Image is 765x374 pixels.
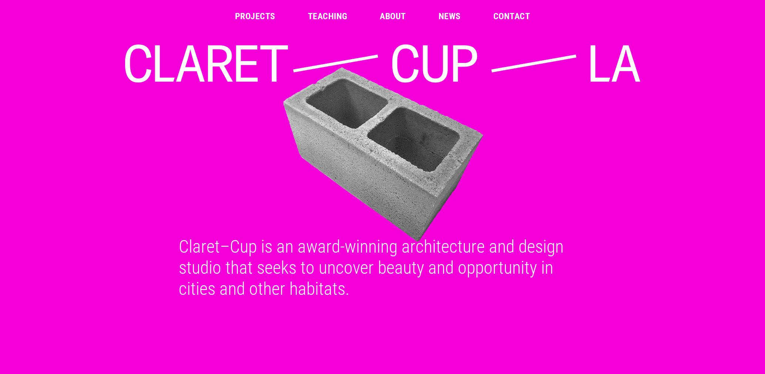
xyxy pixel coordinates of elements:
a: Projects [235,12,275,21]
a: Contact [493,12,530,21]
a: Teaching [308,12,348,21]
a: About [380,12,406,21]
a: News [439,12,461,21]
img: Cinder block [123,61,644,248]
nav: Main Menu [235,12,530,21]
div: Claret–Cup is an award-winning architecture and design studio that seeks to uncover beauty and op... [170,236,595,299]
